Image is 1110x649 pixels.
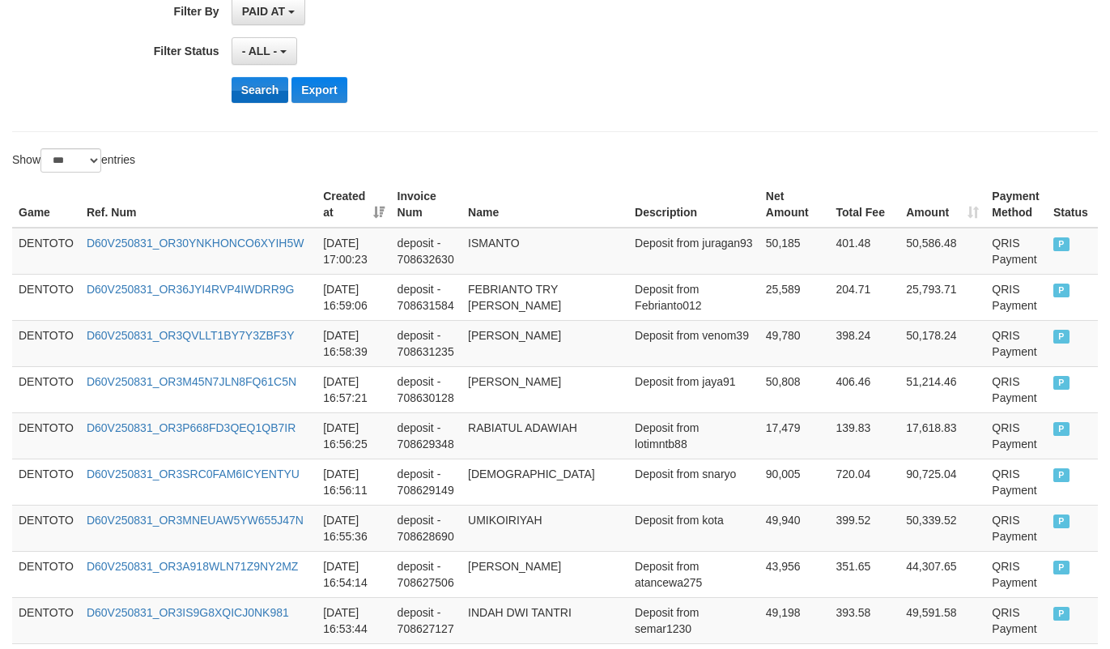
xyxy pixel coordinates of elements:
[317,412,390,459] td: [DATE] 16:56:25
[899,551,985,597] td: 44,307.65
[830,505,900,551] td: 399.52
[1053,468,1070,482] span: PAID
[628,320,759,366] td: Deposit from venom39
[899,366,985,412] td: 51,214.46
[628,228,759,275] td: Deposit from juragan93
[985,274,1047,320] td: QRIS Payment
[461,597,628,643] td: INDAH DWI TANTRI
[12,274,80,320] td: DENTOTO
[232,37,297,65] button: - ALL -
[985,459,1047,505] td: QRIS Payment
[830,366,900,412] td: 406.46
[830,320,900,366] td: 398.24
[391,274,461,320] td: deposit - 708631584
[391,597,461,643] td: deposit - 708627127
[391,459,461,505] td: deposit - 708629149
[759,366,830,412] td: 50,808
[87,421,296,434] a: D60V250831_OR3P668FD3QEQ1QB7IR
[317,551,390,597] td: [DATE] 16:54:14
[87,375,296,388] a: D60V250831_OR3M45N7JLN8FQ61C5N
[985,320,1047,366] td: QRIS Payment
[461,320,628,366] td: [PERSON_NAME]
[461,228,628,275] td: ISMANTO
[985,366,1047,412] td: QRIS Payment
[87,468,300,480] a: D60V250831_OR3SRC0FAM6ICYENTYU
[899,505,985,551] td: 50,339.52
[759,181,830,228] th: Net Amount
[830,274,900,320] td: 204.71
[461,459,628,505] td: [DEMOGRAPHIC_DATA]
[317,274,390,320] td: [DATE] 16:59:06
[830,459,900,505] td: 720.04
[759,274,830,320] td: 25,589
[391,412,461,459] td: deposit - 708629348
[317,459,390,505] td: [DATE] 16:56:11
[461,551,628,597] td: [PERSON_NAME]
[899,597,985,643] td: 49,591.58
[317,320,390,366] td: [DATE] 16:58:39
[899,459,985,505] td: 90,725.04
[628,274,759,320] td: Deposit from Febrianto012
[87,514,304,527] a: D60V250831_OR3MNEUAW5YW655J47N
[628,459,759,505] td: Deposit from snaryo
[242,45,278,58] span: - ALL -
[759,320,830,366] td: 49,780
[12,148,135,173] label: Show entries
[12,228,80,275] td: DENTOTO
[759,551,830,597] td: 43,956
[317,366,390,412] td: [DATE] 16:57:21
[830,181,900,228] th: Total Fee
[461,505,628,551] td: UMIKOIRIYAH
[87,606,289,619] a: D60V250831_OR3IS9G8XQICJ0NK981
[759,412,830,459] td: 17,479
[759,505,830,551] td: 49,940
[1053,515,1070,528] span: PAID
[1053,422,1070,436] span: PAID
[391,228,461,275] td: deposit - 708632630
[759,597,830,643] td: 49,198
[899,181,985,228] th: Amount: activate to sort column ascending
[12,505,80,551] td: DENTOTO
[628,597,759,643] td: Deposit from semar1230
[899,274,985,320] td: 25,793.71
[628,366,759,412] td: Deposit from jaya91
[12,551,80,597] td: DENTOTO
[899,412,985,459] td: 17,618.83
[40,148,101,173] select: Showentries
[628,412,759,459] td: Deposit from lotimntb88
[317,505,390,551] td: [DATE] 16:55:36
[291,77,347,103] button: Export
[759,228,830,275] td: 50,185
[985,412,1047,459] td: QRIS Payment
[461,412,628,459] td: RABIATUL ADAWIAH
[391,551,461,597] td: deposit - 708627506
[12,412,80,459] td: DENTOTO
[899,228,985,275] td: 50,586.48
[461,274,628,320] td: FEBRIANTO TRY [PERSON_NAME]
[391,181,461,228] th: Invoice Num
[985,228,1047,275] td: QRIS Payment
[317,597,390,643] td: [DATE] 16:53:44
[87,237,304,250] a: D60V250831_OR30YNKHONCO6XYIH5W
[461,366,628,412] td: [PERSON_NAME]
[830,551,900,597] td: 351.65
[391,505,461,551] td: deposit - 708628690
[87,283,295,296] a: D60V250831_OR36JYI4RVP4IWDRR9G
[1053,237,1070,251] span: PAID
[1053,330,1070,344] span: PAID
[628,551,759,597] td: Deposit from atancewa275
[87,560,298,573] a: D60V250831_OR3A918WLN71Z9NY2MZ
[80,181,317,228] th: Ref. Num
[242,5,285,18] span: PAID AT
[830,597,900,643] td: 393.58
[985,597,1047,643] td: QRIS Payment
[391,320,461,366] td: deposit - 708631235
[87,329,295,342] a: D60V250831_OR3QVLLT1BY7Y3ZBF3Y
[317,228,390,275] td: [DATE] 17:00:23
[628,505,759,551] td: Deposit from kota
[1053,284,1070,297] span: PAID
[759,459,830,505] td: 90,005
[1053,561,1070,574] span: PAID
[830,412,900,459] td: 139.83
[12,320,80,366] td: DENTOTO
